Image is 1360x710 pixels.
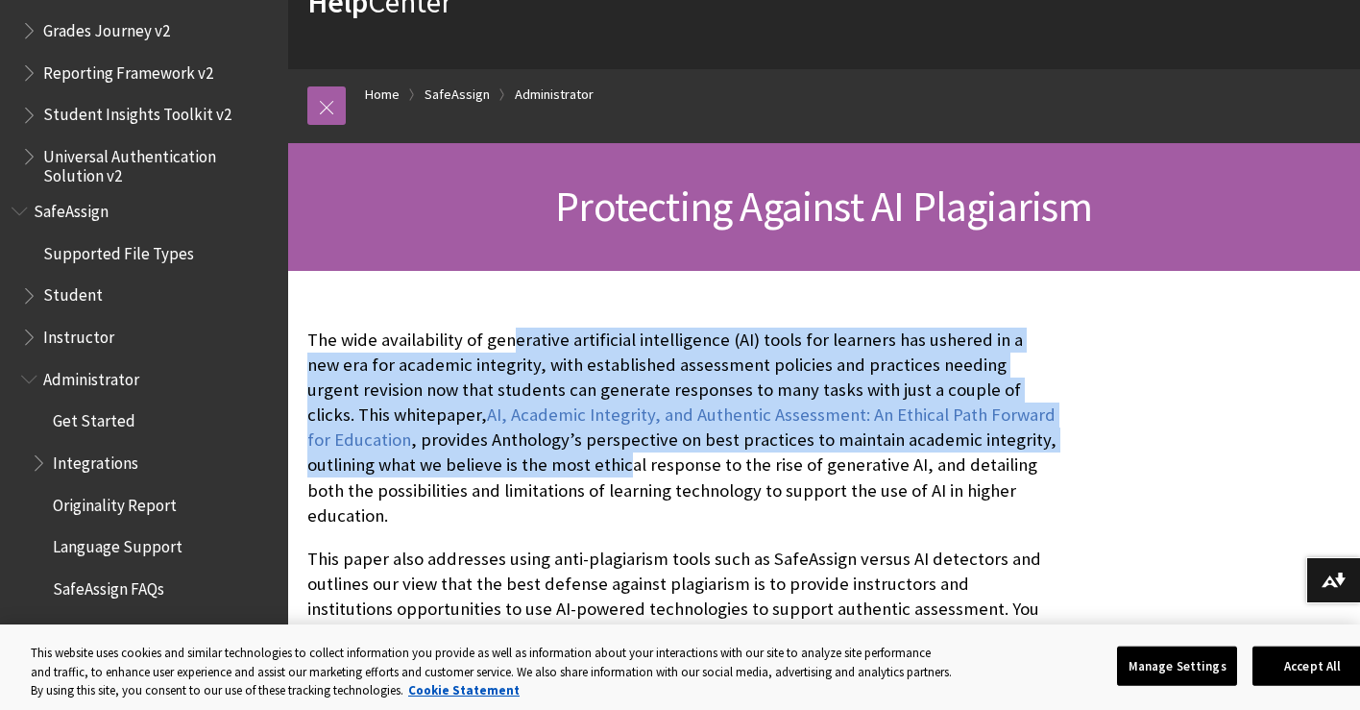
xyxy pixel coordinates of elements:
[515,83,594,107] a: Administrator
[43,99,231,125] span: Student Insights Toolkit v2
[31,644,952,700] div: This website uses cookies and similar technologies to collect information you provide as well as ...
[43,280,103,306] span: Student
[53,531,182,557] span: Language Support
[12,195,277,689] nav: Book outline for Blackboard SafeAssign
[307,328,1056,528] p: The wide availability of generative artificial intelligence (AI) tools for learners has ushered i...
[53,447,138,473] span: Integrations
[53,405,135,431] span: Get Started
[53,615,150,641] span: AI Plagiarism
[1117,646,1237,686] button: Manage Settings
[43,57,213,83] span: Reporting Framework v2
[43,14,170,40] span: Grades Journey v2
[43,140,275,185] span: Universal Authentication Solution v2
[43,321,114,347] span: Instructor
[53,489,177,515] span: Originality Report
[53,573,164,599] span: SafeAssign FAQs
[307,404,1056,452] a: AI, Academic Integrity, and Authentic Assessment: An Ethical Path Forward for Education
[43,237,194,263] span: Supported File Types
[555,180,1092,233] span: Protecting Against AI Plagiarism
[408,682,520,698] a: More information about your privacy, opens in a new tab
[365,83,400,107] a: Home
[307,547,1056,648] p: This paper also addresses using anti-plagiarism tools such as SafeAssign versus AI detectors and ...
[43,363,139,389] span: Administrator
[425,83,490,107] a: SafeAssign
[34,195,109,221] span: SafeAssign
